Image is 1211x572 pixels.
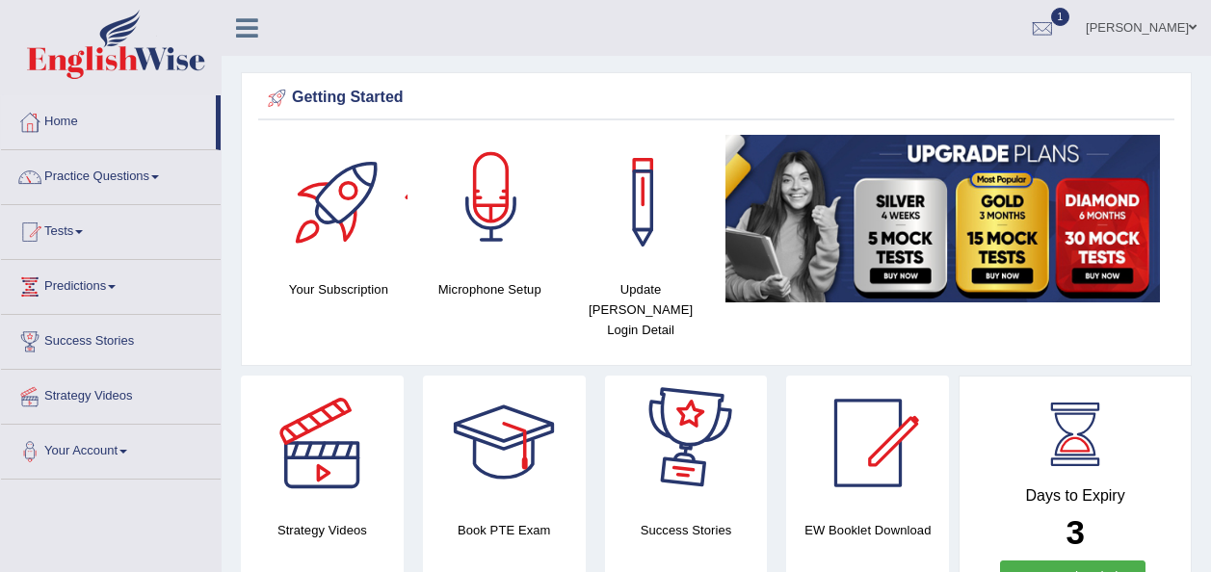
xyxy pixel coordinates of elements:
a: Predictions [1,260,221,308]
h4: Update [PERSON_NAME] Login Detail [575,279,707,340]
img: small5.jpg [725,135,1160,302]
h4: Microphone Setup [424,279,556,299]
div: Getting Started [263,84,1170,113]
h4: Book PTE Exam [423,520,586,540]
span: 1 [1051,8,1070,26]
h4: Success Stories [605,520,768,540]
a: Home [1,95,216,143]
h4: EW Booklet Download [786,520,949,540]
b: 3 [1066,513,1084,551]
a: Your Account [1,425,221,473]
a: Tests [1,205,221,253]
a: Practice Questions [1,150,221,198]
h4: Your Subscription [273,279,405,299]
h4: Days to Expiry [981,487,1170,505]
a: Strategy Videos [1,370,221,418]
a: Success Stories [1,315,221,363]
h4: Strategy Videos [241,520,404,540]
